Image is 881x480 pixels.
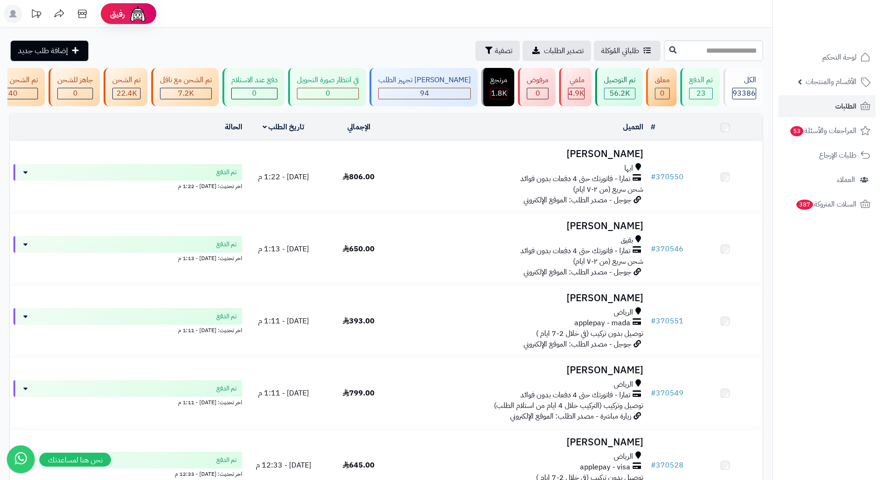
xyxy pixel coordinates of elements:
div: تم الدفع [689,75,713,85]
a: تاريخ الطلب [263,122,305,133]
span: لوحة التحكم [822,51,856,64]
span: توصيل بدون تركيب (في خلال 2-7 ايام ) [536,328,643,339]
div: 56212 [604,88,635,99]
span: 93386 [733,88,756,99]
span: applepay - visa [580,462,630,473]
div: تم الشحن مع ناقل [160,75,212,85]
div: [PERSON_NAME] تجهيز الطلب [378,75,471,85]
span: 340 [4,88,18,99]
h3: [PERSON_NAME] [400,221,643,231]
a: معلق 0 [644,68,678,106]
span: 4.9K [568,88,584,99]
span: # [651,460,656,471]
div: في انتظار صورة التحويل [297,75,359,85]
a: #370549 [651,388,684,399]
span: 0 [252,88,257,99]
span: 393.00 [343,316,375,327]
span: تم الدفع [216,168,237,177]
a: طلبات الإرجاع [778,144,875,166]
div: اخر تحديث: [DATE] - 1:11 م [13,325,242,334]
a: طلباتي المُوكلة [594,41,660,61]
a: تم الشحن 22.4K [102,68,149,106]
div: ملغي [568,75,585,85]
a: مرتجع 1.8K [480,68,516,106]
h3: [PERSON_NAME] [400,293,643,304]
span: تم الدفع [216,312,237,321]
span: [DATE] - 1:11 م [258,316,309,327]
span: طلباتي المُوكلة [601,45,639,56]
h3: [PERSON_NAME] [400,365,643,376]
span: # [651,171,656,182]
span: بقيق [621,235,633,246]
span: 806.00 [343,171,375,182]
span: 53 [790,126,803,136]
span: [DATE] - 12:33 م [256,460,311,471]
a: الكل93386 [721,68,765,106]
a: الإجمالي [347,122,370,133]
span: ابها [624,163,633,174]
div: 0 [655,88,669,99]
a: الحالة [225,122,242,133]
span: 0 [326,88,330,99]
img: logo-2.png [818,26,872,45]
div: اخر تحديث: [DATE] - 12:33 م [13,468,242,478]
span: [DATE] - 1:11 م [258,388,309,399]
a: #370550 [651,171,684,182]
span: [DATE] - 1:13 م [258,243,309,255]
div: 0 [58,88,92,99]
a: في انتظار صورة التحويل 0 [286,68,368,106]
a: [PERSON_NAME] تجهيز الطلب 94 [368,68,480,106]
a: العميل [623,122,643,133]
span: 23 [696,88,706,99]
span: تمارا - فاتورتك حتى 4 دفعات بدون فوائد [520,174,630,184]
a: تصدير الطلبات [523,41,591,61]
span: زيارة مباشرة - مصدر الطلب: الموقع الإلكتروني [510,411,631,422]
div: 0 [232,88,277,99]
div: دفع عند الاستلام [231,75,277,85]
span: شحن سريع (من ٢-٧ ايام) [573,256,643,267]
span: الرياض [614,451,633,462]
a: العملاء [778,169,875,191]
span: إضافة طلب جديد [18,45,68,56]
div: 0 [297,88,358,99]
span: تم الدفع [216,456,237,465]
span: الطلبات [835,100,856,113]
span: الرياض [614,307,633,318]
span: # [651,243,656,255]
span: 0 [660,88,665,99]
span: # [651,316,656,327]
span: طلبات الإرجاع [819,149,856,162]
div: 1784 [491,88,507,99]
span: توصيل وتركيب (التركيب خلال 4 ايام من استلام الطلب) [494,400,643,411]
h3: [PERSON_NAME] [400,149,643,159]
span: جوجل - مصدر الطلب: الموقع الإلكتروني [524,339,631,350]
span: 799.00 [343,388,375,399]
span: 0 [536,88,540,99]
span: تصدير الطلبات [544,45,584,56]
span: الأقسام والمنتجات [806,75,856,88]
div: مرتجع [490,75,507,85]
div: 94 [379,88,470,99]
a: تم الدفع 23 [678,68,721,106]
div: 22389 [113,88,140,99]
a: مرفوض 0 [516,68,557,106]
a: إضافة طلب جديد [11,41,88,61]
a: #370546 [651,243,684,255]
span: تم الدفع [216,384,237,393]
img: ai-face.png [129,5,147,23]
button: تصفية [475,41,520,61]
span: تمارا - فاتورتك حتى 4 دفعات بدون فوائد [520,246,630,256]
div: جاهز للشحن [57,75,93,85]
span: 645.00 [343,460,375,471]
div: اخر تحديث: [DATE] - 1:22 م [13,181,242,190]
span: 650.00 [343,243,375,255]
a: جاهز للشحن 0 [47,68,102,106]
a: تم التوصيل 56.2K [593,68,644,106]
a: لوحة التحكم [778,46,875,68]
span: 56.2K [610,88,630,99]
span: تم الدفع [216,240,237,249]
span: [DATE] - 1:22 م [258,171,309,182]
span: 1.8K [491,88,507,99]
span: رفيق [110,8,125,19]
div: تم التوصيل [604,75,635,85]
